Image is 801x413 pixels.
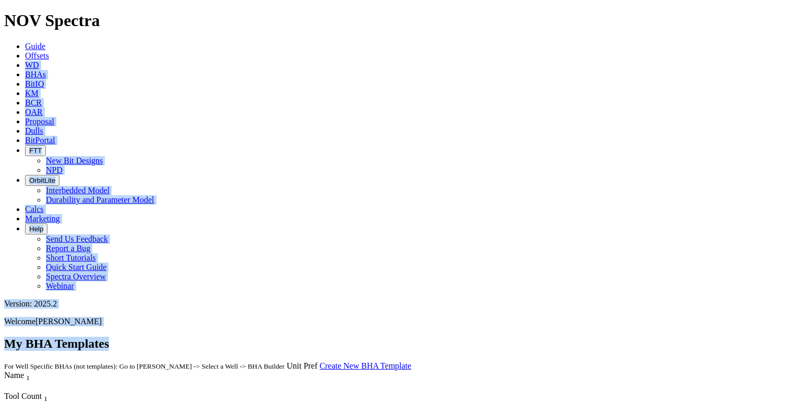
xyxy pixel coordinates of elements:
[25,214,60,223] a: Marketing
[4,392,392,403] div: Tool Count Sort None
[46,195,154,204] a: Durability and Parameter Model
[4,392,392,412] div: Sort None
[4,11,797,30] h1: NOV Spectra
[4,371,392,392] div: Sort None
[4,317,797,326] p: Welcome
[29,176,55,184] span: OrbitLite
[25,42,45,51] a: Guide
[29,147,42,155] span: FTT
[46,156,103,165] a: New Bit Designs
[25,51,49,60] a: Offsets
[35,317,102,326] span: [PERSON_NAME]
[25,136,55,145] a: BitPortal
[46,253,96,262] a: Short Tutorials
[25,205,44,214] a: Calcs
[46,281,74,290] a: Webinar
[287,361,318,370] a: Unit Pref
[46,186,110,195] a: Interbedded Model
[25,79,44,88] a: BitIQ
[46,244,90,253] a: Report a Bug
[25,223,47,234] button: Help
[25,89,39,98] a: KM
[4,371,392,382] div: Name Sort None
[25,70,46,79] a: BHAs
[4,362,285,370] small: For Well Specific BHAs (not templates): Go to [PERSON_NAME] -> Select a Well -> BHA Builder
[46,166,63,174] a: NPD
[4,337,797,351] h2: My BHA Templates
[25,175,59,186] button: OrbitLite
[25,98,42,107] a: BCR
[25,61,39,69] a: WD
[46,263,106,272] a: Quick Start Guide
[25,117,54,126] a: Proposal
[46,234,108,243] a: Send Us Feedback
[26,371,30,380] span: Sort None
[4,392,42,400] span: Tool Count
[26,374,30,382] sub: 1
[44,392,47,400] span: Sort None
[4,382,392,392] div: Column Menu
[25,145,46,156] button: FTT
[4,299,797,309] div: Version: 2025.2
[29,225,43,233] span: Help
[25,126,43,135] a: Dulls
[46,272,106,281] a: Spectra Overview
[4,371,24,380] span: Name
[44,395,47,403] sub: 1
[4,403,392,412] div: Column Menu
[320,361,411,370] a: Create New BHA Template
[25,108,43,116] a: OAR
